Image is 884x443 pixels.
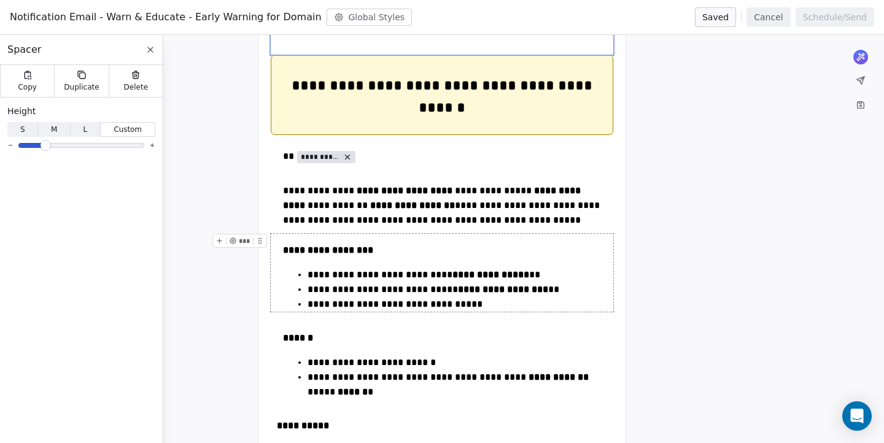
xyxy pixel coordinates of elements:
[18,82,37,92] span: Copy
[83,124,88,135] span: L
[842,401,872,431] div: Open Intercom Messenger
[64,82,99,92] span: Duplicate
[695,7,736,27] button: Saved
[20,124,25,135] span: S
[796,7,874,27] button: Schedule/Send
[746,7,790,27] button: Cancel
[10,10,322,25] span: Notification Email - Warn & Educate - Early Warning for Domain
[124,82,149,92] span: Delete
[51,124,57,135] span: M
[327,9,413,26] button: Global Styles
[7,42,41,57] span: Spacer
[7,105,36,117] span: Height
